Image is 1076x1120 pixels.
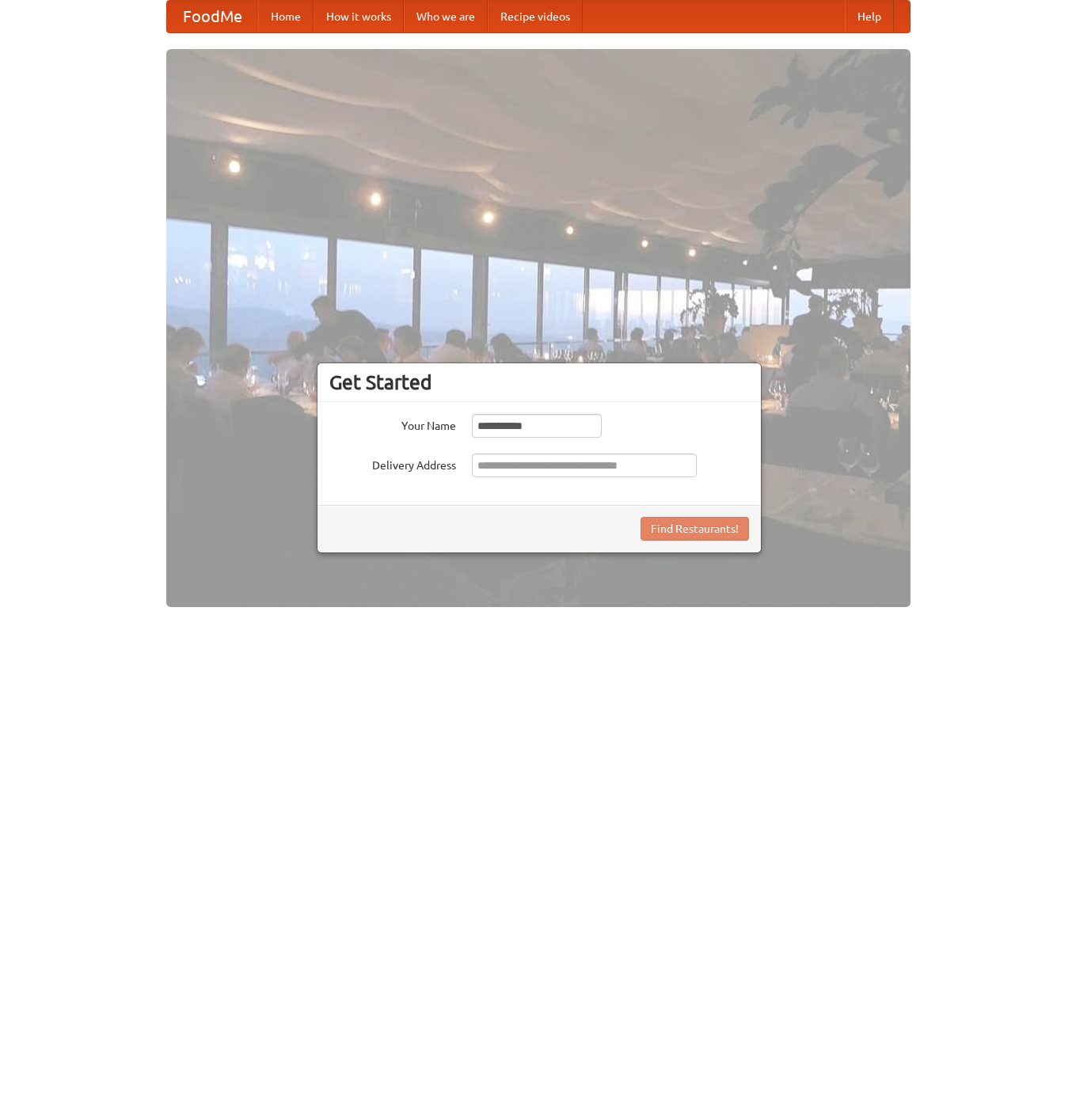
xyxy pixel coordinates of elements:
[329,454,456,473] label: Delivery Address
[845,1,894,32] a: Help
[314,1,404,32] a: How it works
[488,1,583,32] a: Recipe videos
[329,414,456,434] label: Your Name
[258,1,314,32] a: Home
[641,517,749,541] button: Find Restaurants!
[329,370,749,394] h3: Get Started
[404,1,488,32] a: Who we are
[167,1,258,32] a: FoodMe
